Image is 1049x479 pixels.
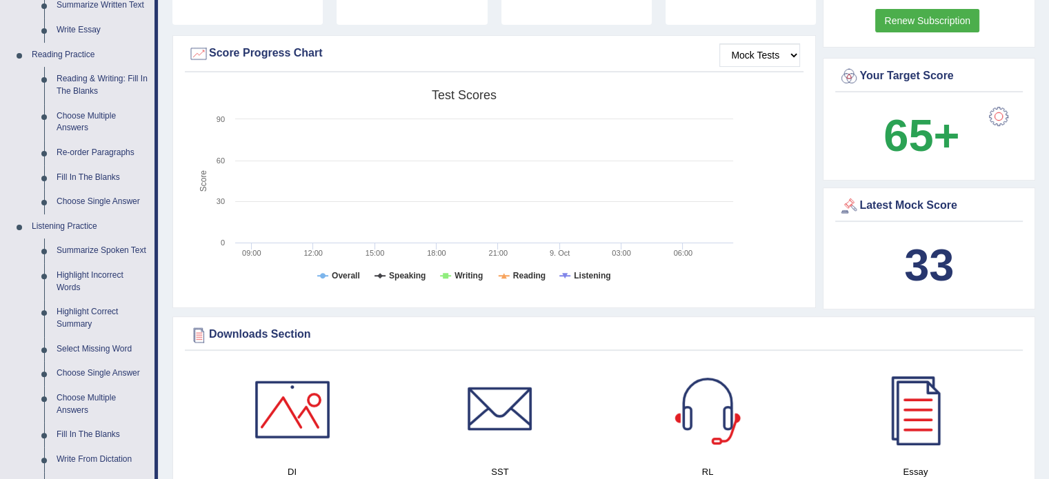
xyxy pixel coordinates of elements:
a: Choose Single Answer [50,190,154,214]
tspan: Writing [454,271,483,281]
b: 65+ [883,110,959,161]
h4: DI [195,465,389,479]
div: Score Progress Chart [188,43,800,64]
tspan: Listening [574,271,610,281]
h4: RL [611,465,805,479]
a: Renew Subscription [875,9,979,32]
a: Reading & Writing: Fill In The Blanks [50,67,154,103]
tspan: Score [199,170,208,192]
a: Choose Single Answer [50,361,154,386]
a: Write Essay [50,18,154,43]
a: Highlight Incorrect Words [50,263,154,300]
div: Downloads Section [188,325,1019,345]
tspan: Reading [513,271,546,281]
a: Reading Practice [26,43,154,68]
tspan: Overall [332,271,360,281]
a: Summarize Spoken Text [50,238,154,263]
a: Fill In The Blanks [50,422,154,447]
a: Re-order Paragraphs [50,141,154,165]
text: 06:00 [674,249,693,257]
text: 09:00 [242,249,261,257]
text: 21:00 [488,249,508,257]
a: Choose Multiple Answers [50,386,154,422]
text: 0 [221,238,225,247]
text: 12:00 [303,249,323,257]
text: 18:00 [427,249,446,257]
a: Listening Practice [26,214,154,239]
div: Latest Mock Score [839,196,1019,216]
text: 30 [217,197,225,205]
text: 60 [217,156,225,165]
text: 15:00 [366,249,385,257]
a: Choose Multiple Answers [50,104,154,141]
text: 90 [217,115,225,123]
a: Select Missing Word [50,337,154,362]
a: Highlight Correct Summary [50,300,154,336]
tspan: Speaking [389,271,426,281]
a: Fill In The Blanks [50,165,154,190]
h4: SST [403,465,597,479]
tspan: Test scores [432,88,497,102]
text: 03:00 [612,249,631,257]
tspan: 9. Oct [550,249,570,257]
a: Write From Dictation [50,447,154,472]
div: Your Target Score [839,66,1019,87]
h4: Essay [819,465,1012,479]
b: 33 [904,240,954,290]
